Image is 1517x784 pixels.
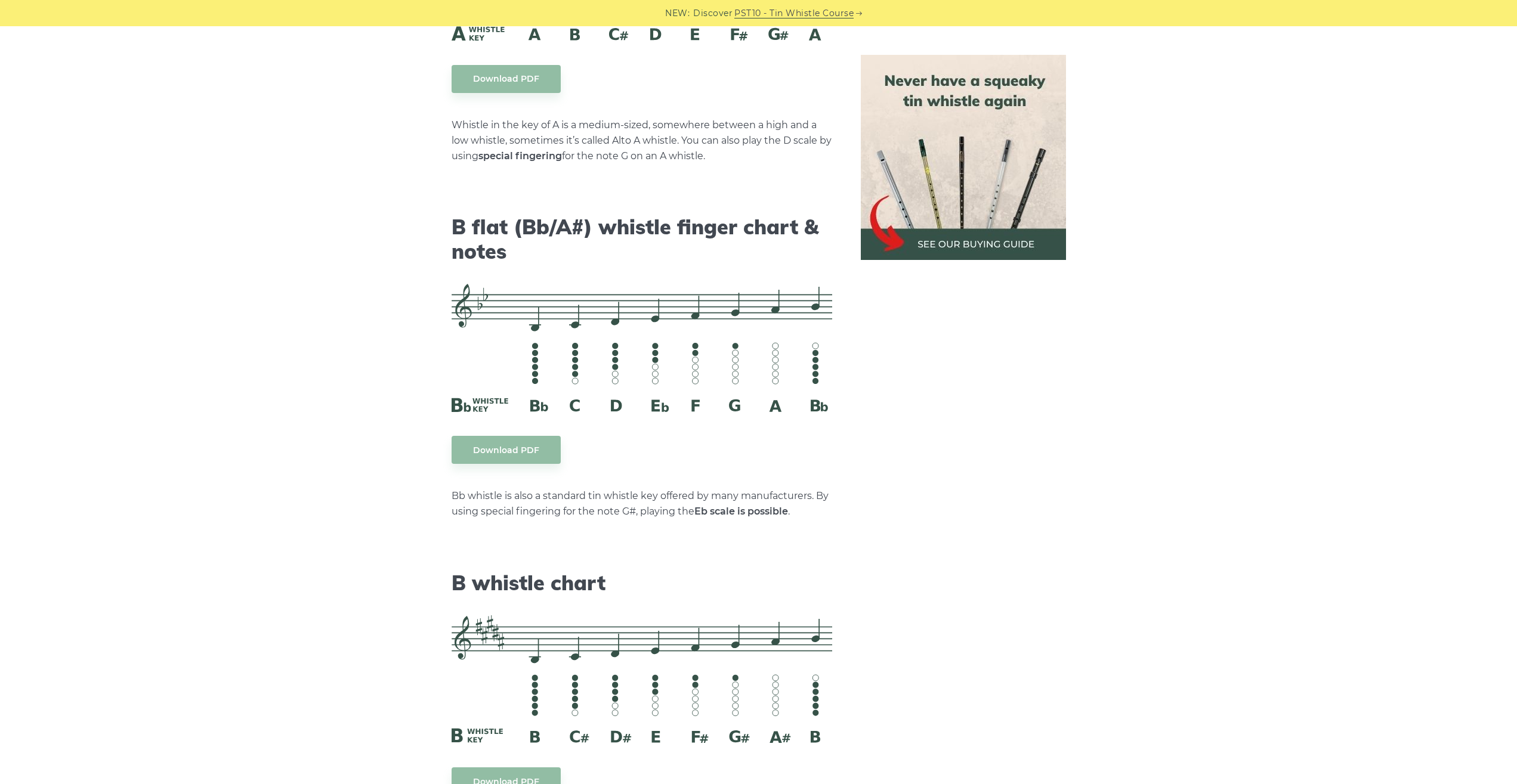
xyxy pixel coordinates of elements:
span: NEW: [665,7,690,20]
a: Download PDF [452,436,561,464]
strong: Eb scale is possible [694,506,788,517]
h2: B whistle chart [452,571,832,596]
strong: special fingering [478,150,562,162]
h2: B flat (Bb/A#) whistle finger chart & notes [452,215,832,264]
img: tin whistle buying guide [861,55,1066,260]
p: Bb whistle is also a standard tin whistle key offered by many manufacturers. By using special fin... [452,488,832,519]
a: Download PDF [452,65,561,93]
a: PST10 - Tin Whistle Course [734,7,854,20]
p: Whistle in the key of A is a medium-sized, somewhere between a high and a low whistle, sometimes ... [452,117,832,164]
span: Discover [693,7,733,20]
img: B Whistle Fingering Chart And Notes [452,615,832,743]
img: B flat (Bb) Whistle Fingering Chart And Notes [452,284,832,412]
